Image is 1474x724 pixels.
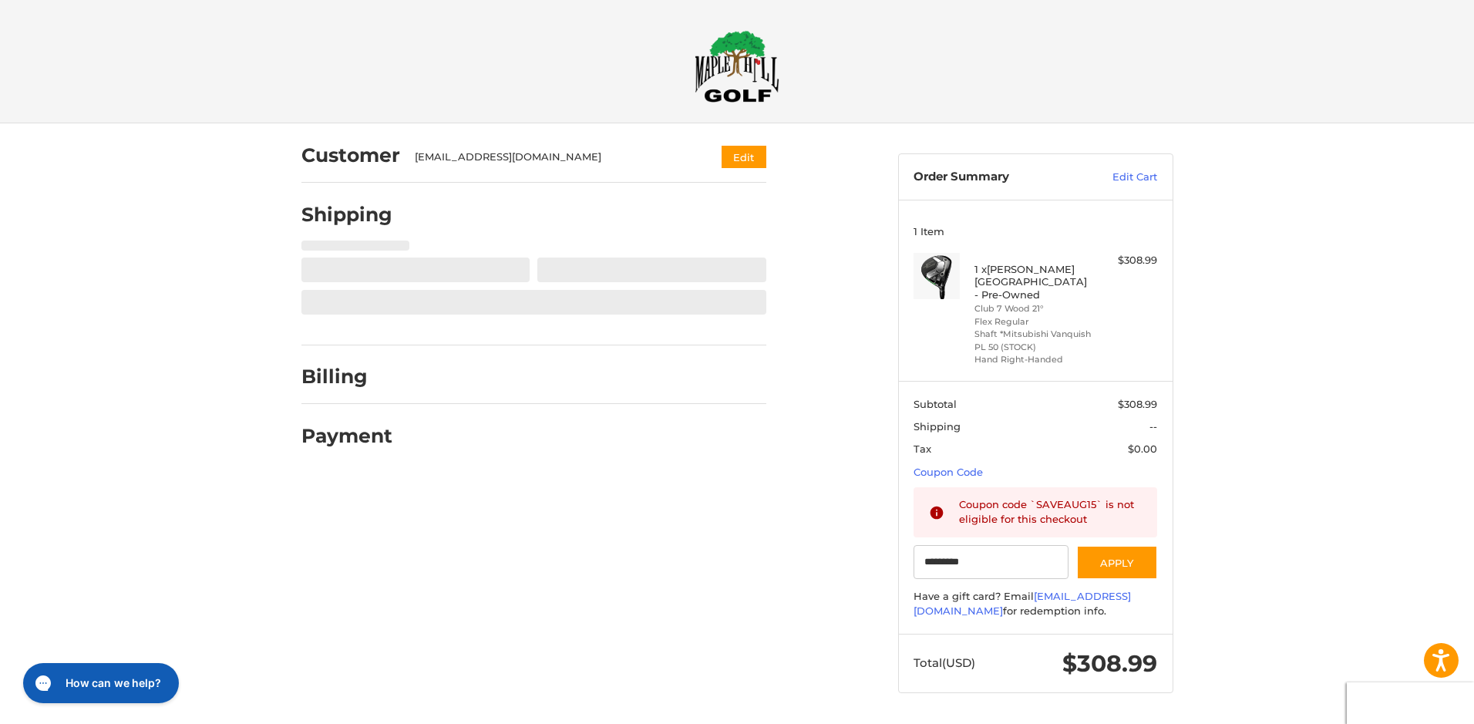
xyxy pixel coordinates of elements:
span: Subtotal [914,398,957,410]
span: Shipping [914,420,961,433]
div: Have a gift card? Email for redemption info. [914,589,1157,619]
span: -- [1149,420,1157,433]
h2: Payment [301,424,392,448]
a: Coupon Code [914,466,983,478]
li: Flex Regular [974,315,1092,328]
div: [EMAIL_ADDRESS][DOMAIN_NAME] [415,150,692,165]
span: $308.99 [1062,649,1157,678]
div: $308.99 [1096,253,1157,268]
li: Shaft *Mitsubishi Vanquish PL 50 (STOCK) [974,328,1092,353]
div: Coupon code `SAVEAUG15` is not eligible for this checkout [959,497,1143,527]
h2: Shipping [301,203,392,227]
span: $0.00 [1128,443,1157,455]
button: Apply [1076,545,1158,580]
button: Edit [722,146,766,168]
h3: Order Summary [914,170,1079,185]
iframe: Gorgias live chat messenger [15,658,183,709]
iframe: Google Customer Reviews [1347,682,1474,724]
input: Gift Certificate or Coupon Code [914,545,1068,580]
h3: 1 Item [914,225,1157,237]
li: Hand Right-Handed [974,353,1092,366]
img: Maple Hill Golf [695,30,779,103]
span: Total (USD) [914,655,975,670]
h2: Billing [301,365,392,389]
h4: 1 x [PERSON_NAME][GEOGRAPHIC_DATA] - Pre-Owned [974,263,1092,301]
h2: Customer [301,143,400,167]
span: Tax [914,443,931,455]
span: $308.99 [1118,398,1157,410]
a: Edit Cart [1079,170,1157,185]
li: Club 7 Wood 21° [974,302,1092,315]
